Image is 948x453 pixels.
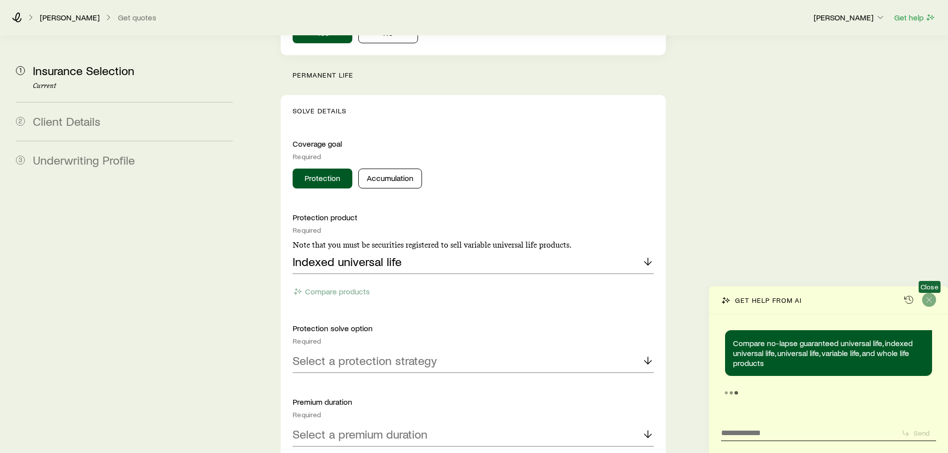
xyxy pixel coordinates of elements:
p: Select a protection strategy [293,354,437,367]
p: Protection solve option [293,323,653,333]
p: Note that you must be securities registered to sell variable universal life products. [293,240,653,250]
button: Accumulation [358,169,422,188]
div: Required [293,226,653,234]
span: 2 [16,117,25,126]
p: permanent life [293,71,665,79]
button: Get quotes [117,13,157,22]
button: Protection [293,169,352,188]
div: Required [293,337,653,345]
span: Close [921,283,939,291]
p: Premium duration [293,397,653,407]
div: Required [293,411,653,419]
p: [PERSON_NAME] [814,12,885,22]
button: [PERSON_NAME] [813,12,886,24]
span: 3 [16,156,25,165]
button: Compare products [293,286,370,297]
p: Compare no-lapse guaranteed universal life, indexed universal life, universal life, variable life... [733,338,924,368]
p: Solve Details [293,107,653,115]
p: Current [33,82,233,90]
span: Client Details [33,114,101,128]
p: Get help from AI [735,296,802,304]
span: Insurance Selection [33,63,134,78]
button: Send [897,427,936,440]
p: Indexed universal life [293,255,402,269]
button: Get help [894,12,936,23]
span: 1 [16,66,25,75]
p: Select a premium duration [293,427,427,441]
p: Protection product [293,212,653,222]
span: Underwriting Profile [33,153,135,167]
div: Required [293,153,653,161]
button: Close [922,293,936,307]
p: Coverage goal [293,139,653,149]
p: [PERSON_NAME] [40,12,100,22]
p: Send [914,429,930,437]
